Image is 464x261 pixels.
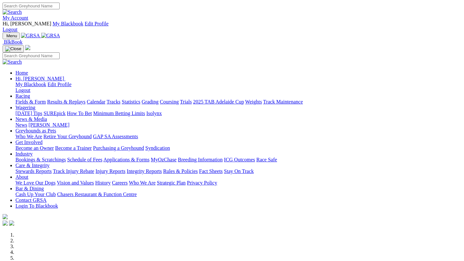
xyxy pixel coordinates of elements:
div: Get Involved [15,145,461,151]
a: ICG Outcomes [224,157,255,162]
a: Edit Profile [48,82,72,87]
a: Trials [180,99,192,104]
a: About [15,174,28,180]
div: About [15,180,461,186]
div: News & Media [15,122,461,128]
img: Search [3,9,22,15]
div: My Account [3,21,461,32]
img: Close [5,46,21,51]
a: Purchasing a Greyhound [93,145,144,151]
a: Track Maintenance [263,99,303,104]
img: twitter.svg [9,221,14,226]
a: Bar & Dining [15,186,44,191]
a: News & Media [15,116,47,122]
a: Coursing [160,99,179,104]
div: Wagering [15,111,461,116]
a: MyOzChase [151,157,177,162]
span: Hi, [PERSON_NAME] [3,21,51,26]
a: Who We Are [129,180,156,185]
a: Results & Replays [47,99,85,104]
img: facebook.svg [3,221,8,226]
a: Minimum Betting Limits [93,111,145,116]
a: Weights [245,99,262,104]
a: Isolynx [146,111,162,116]
a: Tracks [107,99,121,104]
a: Edit Profile [85,21,109,26]
a: Track Injury Rebate [53,168,94,174]
a: Logout [15,87,30,93]
a: 2025 TAB Adelaide Cup [193,99,244,104]
a: Statistics [122,99,140,104]
span: BlkBook [4,39,23,45]
a: Breeding Information [178,157,223,162]
input: Search [3,52,60,59]
a: My Blackbook [15,82,46,87]
a: Bookings & Scratchings [15,157,66,162]
a: Care & Integrity [15,163,50,168]
div: Bar & Dining [15,192,461,197]
a: Stewards Reports [15,168,52,174]
a: Who We Are [15,134,42,139]
a: Get Involved [15,139,43,145]
a: [DATE] Tips [15,111,42,116]
a: Chasers Restaurant & Function Centre [57,192,137,197]
a: Logout [3,27,17,32]
img: Search [3,59,22,65]
input: Search [3,3,60,9]
a: Applications & Forms [103,157,150,162]
a: Industry [15,151,33,157]
a: How To Bet [67,111,92,116]
div: Racing [15,99,461,105]
a: Syndication [145,145,170,151]
img: logo-grsa-white.png [3,214,8,219]
a: Schedule of Fees [67,157,102,162]
a: Wagering [15,105,35,110]
a: Injury Reports [95,168,125,174]
a: Integrity Reports [127,168,162,174]
div: Industry [15,157,461,163]
button: Toggle navigation [3,32,20,39]
img: logo-grsa-white.png [25,45,30,50]
a: Login To Blackbook [15,203,58,209]
a: My Blackbook [53,21,83,26]
div: Hi, [PERSON_NAME] [15,82,461,93]
a: Racing [15,93,30,99]
a: Fields & Form [15,99,46,104]
a: Strategic Plan [157,180,186,185]
span: Menu [6,33,17,38]
a: History [95,180,111,185]
a: GAP SA Assessments [93,134,138,139]
a: Become an Owner [15,145,54,151]
a: SUREpick [43,111,65,116]
a: Grading [142,99,159,104]
a: Hi, [PERSON_NAME] [15,76,65,81]
a: Fact Sheets [199,168,223,174]
a: Become a Trainer [55,145,92,151]
a: Home [15,70,28,76]
a: Rules & Policies [163,168,198,174]
a: Stay On Track [224,168,254,174]
button: Toggle navigation [3,45,24,52]
a: BlkBook [3,39,23,45]
a: News [15,122,27,128]
a: Privacy Policy [187,180,217,185]
a: [PERSON_NAME] [28,122,69,128]
img: GRSA [21,33,40,39]
a: Vision and Values [57,180,94,185]
a: Careers [112,180,128,185]
span: Hi, [PERSON_NAME] [15,76,64,81]
a: My Account [3,15,28,21]
div: Greyhounds as Pets [15,134,461,139]
a: Cash Up Your Club [15,192,56,197]
div: Care & Integrity [15,168,461,174]
a: Greyhounds as Pets [15,128,56,133]
a: Calendar [87,99,105,104]
a: Race Safe [256,157,277,162]
a: Contact GRSA [15,197,46,203]
a: Retire Your Greyhound [43,134,92,139]
img: GRSA [41,33,60,39]
a: We Love Our Dogs [15,180,55,185]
